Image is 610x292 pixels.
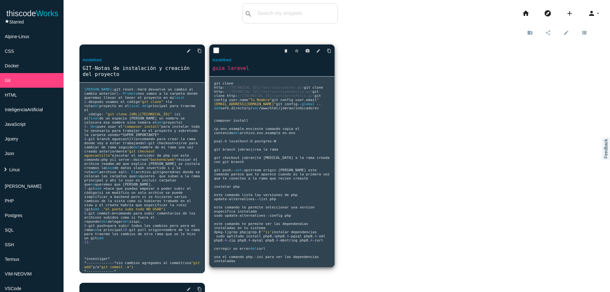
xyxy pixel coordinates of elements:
span: list php este comando te permite seleccionar una version especifica instalada sudo update [214,197,317,218]
span: add [95,187,101,191]
a: edit [311,45,321,57]
i: view_list [581,27,587,38]
span: . [255,131,257,135]
i: home [522,3,530,24]
span: md que explica [PERSON_NAME] se instala creamos la [84,162,200,170]
span: : [222,90,225,94]
span: - [317,234,319,238]
span: delegar [108,220,123,224]
span: sispc [129,220,140,224]
span: "backend/web" [148,158,176,162]
span: "[EMAIL_ADDRESS][DOMAIN_NAME]" [214,98,319,106]
span: - [257,230,259,234]
span: . [308,238,310,242]
span: í [129,203,131,207]
span: gitignored [153,170,174,174]
span: - [250,238,253,242]
a: Star snippet [289,45,299,57]
span: //[TECHNICAL_ID]/root/portafolio.git [238,94,315,98]
span: del [93,170,99,174]
span: si se modifico un solo archivo se puede simplificar a backend pero si se hicieron varios cambios ... [84,191,193,207]
span: - [86,100,89,104]
span: del [157,120,163,125]
span: U postgres [250,139,272,143]
span: 8 [84,211,86,215]
span: . [285,234,287,238]
span: zip php8 [229,238,246,242]
span: | [227,230,229,234]
span: proyecto [163,120,180,125]
span: name [240,98,248,102]
span: pues usar el [97,125,123,129]
span: - [222,230,225,234]
span: la principal [97,228,123,232]
span: "composer install" [123,125,161,129]
span: git [89,187,95,191]
span: archivo [136,170,151,174]
span: la ruta [84,100,174,108]
i: star [5,19,9,24]
span: - [313,238,315,242]
span: no [91,182,95,187]
a: Copy to Clipboard [322,45,331,57]
span: "git checkout aguecastillo" [84,149,157,158]
span: directory [231,106,250,110]
span: - [146,141,148,145]
span: add [214,106,220,110]
span: base [105,166,114,170]
span: ini para ver las dependencias instaladas sudo nano [214,255,321,271]
span: 4 [248,238,250,242]
i: keyboard_arrow_right [2,166,9,173]
span: - [86,187,89,191]
span: - [86,211,89,215]
span: 10 [123,228,127,232]
span: php yii serve [101,158,129,162]
span: . [140,220,142,224]
a: #undefined [213,58,231,62]
span: = [114,211,116,215]
span: git branch aguecastillo [89,137,138,141]
span: nombre de la rama para traerme los cambios de otra rama que se le hizo un git [84,228,202,240]
span: "git clone [URL][TECHNICAL_ID]" [105,112,172,116]
span: Des [91,125,97,129]
input: Search my snippets [254,7,337,20]
i: add [566,3,573,24]
span: - [242,168,244,172]
span: m [112,211,114,215]
span: 1 [116,92,119,96]
span: . [244,127,246,131]
span: php8 [276,234,285,238]
span: - [227,197,229,201]
span: = [174,170,176,174]
span: 4 [310,238,313,242]
span: www [261,106,268,110]
span: SUPER IMPORTANTE [123,133,157,137]
span: add [93,207,99,211]
span: ejecutar el servidor de php con este comando [84,153,191,162]
span: 7 [84,187,86,191]
span: instalar dependencias sudo aptitude install php8 [214,230,317,238]
span: -- [317,102,321,106]
span: / [268,106,270,110]
span: . [246,238,248,242]
span: Git [5,78,10,83]
span: git config [276,102,297,106]
span: del [101,220,108,224]
span: "git clone" [140,100,163,104]
span: comando para subir comentarios de los archivos subidos como si fuera el reponder [84,211,198,224]
span: - [272,139,274,143]
span: env [257,131,263,135]
span: de un espacio [PERSON_NAME] un nombre se colocara ese nombre sino tomara el [84,116,187,125]
i: edit [316,45,321,57]
a: GIT-Notas de instalación y creación del proyecto [79,65,205,78]
span: : [235,94,238,98]
span: revisar el archivo readme [84,158,200,166]
span: local [174,96,185,100]
span: jobran [280,106,293,110]
span: config php este comando te permite ver las dependendias instaladas en tu sistema dpkg [214,214,310,234]
span: alternatives [240,214,265,218]
span: -- [231,168,235,172]
span: - [248,139,250,143]
a: guia laravel [209,65,335,72]
span: 4 [287,234,289,238]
